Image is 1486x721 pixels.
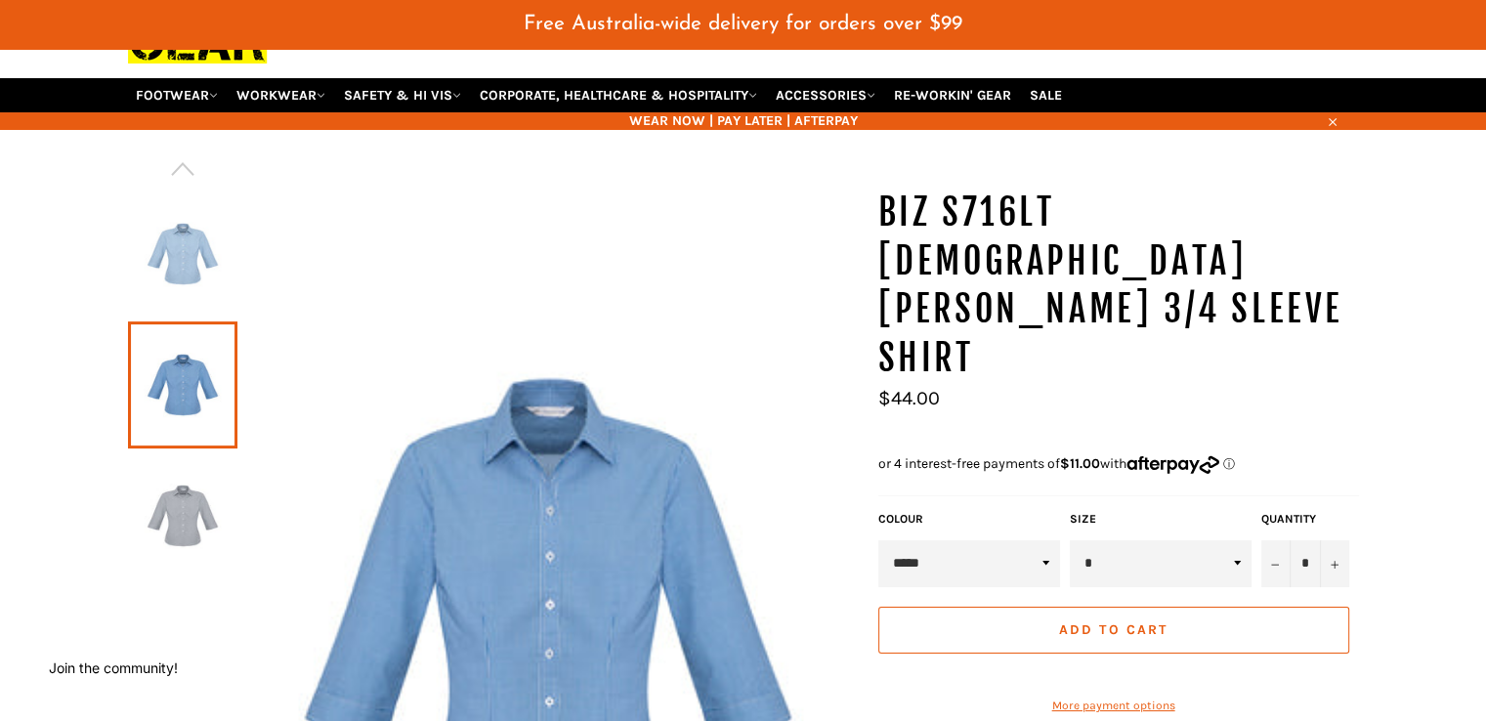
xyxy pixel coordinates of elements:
[128,111,1359,130] span: WEAR NOW | PAY LATER | AFTERPAY
[229,78,333,112] a: WORKWEAR
[138,462,228,570] img: BIZ S716LT Ladies Ellison 3/4 Sleeve Shirt - Workin' Gear
[878,511,1060,528] label: COLOUR
[1261,540,1291,587] button: Reduce item quantity by one
[49,659,178,676] button: Join the community!
[524,14,962,34] span: Free Australia-wide delivery for orders over $99
[878,607,1349,654] button: Add to Cart
[878,698,1349,714] a: More payment options
[878,387,940,409] span: $44.00
[1070,511,1252,528] label: Size
[886,78,1019,112] a: RE-WORKIN' GEAR
[1022,78,1070,112] a: SALE
[768,78,883,112] a: ACCESSORIES
[1059,621,1168,638] span: Add to Cart
[878,189,1359,382] h1: BIZ S716LT [DEMOGRAPHIC_DATA] [PERSON_NAME] 3/4 Sleeve Shirt
[1261,511,1349,528] label: Quantity
[472,78,765,112] a: CORPORATE, HEALTHCARE & HOSPITALITY
[336,78,469,112] a: SAFETY & HI VIS
[1320,540,1349,587] button: Increase item quantity by one
[138,200,228,308] img: BIZ S716LT Ladies Ellison 3/4 Sleeve Shirt - Workin' Gear
[128,78,226,112] a: FOOTWEAR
